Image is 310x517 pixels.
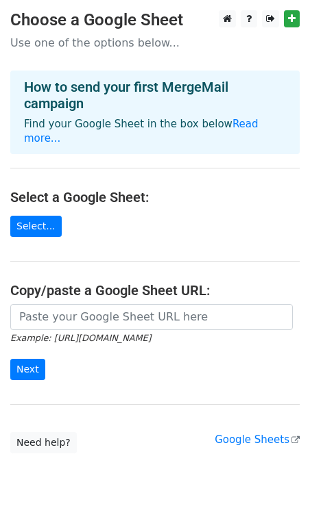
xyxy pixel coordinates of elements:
input: Next [10,359,45,380]
a: Read more... [24,118,259,144]
h4: Copy/paste a Google Sheet URL: [10,282,300,299]
a: Google Sheets [215,433,300,446]
p: Use one of the options below... [10,36,300,50]
h3: Choose a Google Sheet [10,10,300,30]
a: Need help? [10,432,77,453]
p: Find your Google Sheet in the box below [24,117,286,146]
h4: Select a Google Sheet: [10,189,300,205]
small: Example: [URL][DOMAIN_NAME] [10,333,151,343]
h4: How to send your first MergeMail campaign [24,79,286,112]
a: Select... [10,216,62,237]
input: Paste your Google Sheet URL here [10,304,293,330]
